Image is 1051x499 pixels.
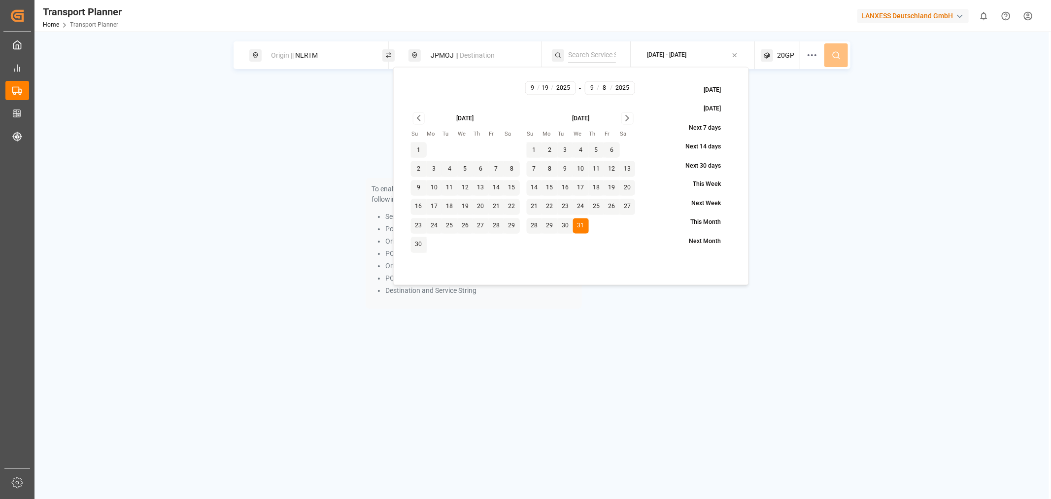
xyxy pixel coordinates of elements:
button: [DATE] [681,100,731,117]
button: 31 [573,218,589,234]
a: Home [43,21,59,28]
button: 29 [542,218,558,234]
li: POD and Service String [385,273,576,284]
button: 9 [557,161,573,177]
button: 14 [488,180,504,196]
button: 16 [557,180,573,196]
button: 19 [604,180,620,196]
button: 21 [488,199,504,215]
button: 9 [411,180,427,196]
button: 13 [619,161,635,177]
button: 22 [504,199,520,215]
button: 25 [442,218,458,234]
th: Sunday [411,130,427,139]
input: D [599,84,611,93]
button: 14 [526,180,542,196]
th: Sunday [526,130,542,139]
button: 7 [526,161,542,177]
button: [DATE] [681,81,731,99]
button: 5 [588,142,604,158]
button: 16 [411,199,427,215]
button: 8 [504,161,520,177]
li: Destination and Service String [385,285,576,296]
button: 23 [557,199,573,215]
div: NLRTM [266,46,372,65]
li: Port Pair [385,224,576,234]
button: Go to next month [621,112,634,125]
button: 17 [573,180,589,196]
button: 6 [473,161,489,177]
div: JPMOJ [425,46,531,65]
button: Next 30 days [663,157,731,175]
button: This Month [668,214,731,231]
button: 7 [488,161,504,177]
div: - [579,81,581,95]
span: / [537,84,540,93]
button: 25 [588,199,604,215]
button: Go to previous month [412,112,425,125]
th: Saturday [619,130,635,139]
button: show 0 new notifications [973,5,995,27]
button: 8 [542,161,558,177]
li: Origin and Destination [385,236,576,247]
span: || Destination [455,51,495,59]
button: 27 [473,218,489,234]
button: 27 [619,199,635,215]
button: 28 [526,218,542,234]
button: Next 14 days [663,138,731,155]
button: 2 [542,142,558,158]
button: 11 [442,180,458,196]
button: Next Month [666,233,731,250]
button: Help Center [995,5,1017,27]
span: / [551,84,553,93]
button: 11 [588,161,604,177]
button: [DATE] - [DATE] [637,46,748,65]
div: [DATE] - [DATE] [647,51,686,60]
div: Transport Planner [43,4,122,19]
button: 10 [426,180,442,196]
input: YYYY [553,84,574,93]
button: 10 [573,161,589,177]
button: 19 [457,199,473,215]
span: / [610,84,612,93]
button: 3 [557,142,573,158]
button: 24 [573,199,589,215]
div: [DATE] [457,114,474,123]
input: YYYY [612,84,633,93]
button: 15 [542,180,558,196]
button: 18 [442,199,458,215]
button: 26 [604,199,620,215]
span: / [597,84,599,93]
li: Service String [385,212,576,222]
th: Wednesday [573,130,589,139]
button: LANXESS Deutschland GmbH [857,6,973,25]
span: Origin || [271,51,294,59]
button: 4 [573,142,589,158]
div: LANXESS Deutschland GmbH [857,9,969,23]
button: Next Week [669,195,731,213]
th: Tuesday [557,130,573,139]
button: 26 [457,218,473,234]
button: 20 [473,199,489,215]
button: 1 [526,142,542,158]
button: 17 [426,199,442,215]
button: 15 [504,180,520,196]
button: This Week [670,176,731,193]
button: 3 [426,161,442,177]
button: 4 [442,161,458,177]
button: 23 [411,218,427,234]
p: To enable searching, add ETA, ETD, containerType and one of the following: [372,184,576,205]
button: 13 [473,180,489,196]
input: Search Service String [568,48,616,63]
button: 12 [457,180,473,196]
button: 12 [604,161,620,177]
th: Tuesday [442,130,458,139]
input: D [539,84,551,93]
div: [DATE] [572,114,589,123]
li: Origin and Service String [385,261,576,271]
th: Wednesday [457,130,473,139]
input: M [587,84,597,93]
button: 5 [457,161,473,177]
button: 24 [426,218,442,234]
button: 6 [604,142,620,158]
